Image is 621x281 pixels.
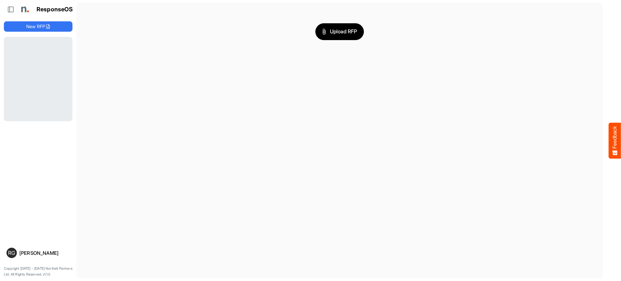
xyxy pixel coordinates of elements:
[609,123,621,158] button: Feedback
[315,23,364,40] button: Upload RFP
[8,250,15,255] span: RG
[19,251,70,255] div: [PERSON_NAME]
[4,21,72,32] button: New RFP
[18,3,31,16] img: Northell
[4,266,72,277] p: Copyright [DATE] - [DATE] Northell Partners Ltd. All Rights Reserved. v1.1.0
[37,6,73,13] h1: ResponseOS
[4,37,72,121] div: Loading...
[322,27,357,36] span: Upload RFP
